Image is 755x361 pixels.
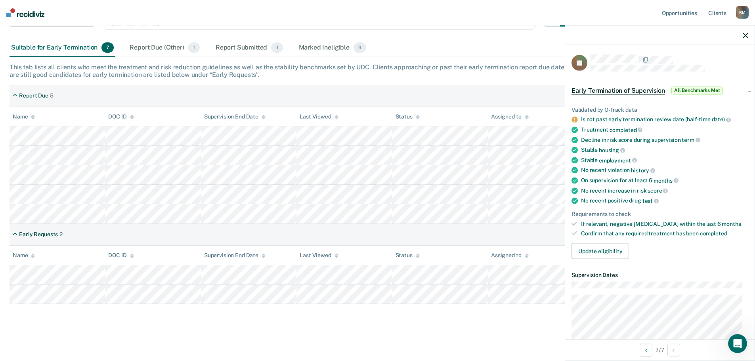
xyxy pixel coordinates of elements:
div: Status [396,113,420,120]
img: Recidiviz [6,8,44,17]
div: On supervision for at least 6 [581,177,748,184]
div: Supervision End Date [204,113,266,120]
div: Last Viewed [300,113,338,120]
div: DOC ID [108,252,134,259]
span: test [642,197,659,204]
span: 1 [271,42,283,53]
div: Early Termination of SupervisionAll Benchmarks Met [565,78,755,103]
div: Early Requests [19,231,58,238]
div: No recent increase in risk [581,187,748,194]
div: 2 [59,231,63,238]
span: housing [599,147,625,153]
div: Stable [581,147,748,154]
div: Supervision End Date [204,252,266,259]
span: completed [700,230,727,237]
div: Report Submitted [214,39,285,57]
span: term [682,137,700,143]
div: Confirm that any required treatment has been [581,230,748,237]
div: Name [13,113,35,120]
div: Marked Ineligible [297,39,368,57]
div: Status [396,252,420,259]
div: Decline in risk score during supervision [581,136,748,143]
div: No recent positive drug [581,197,748,204]
div: DOC ID [108,113,134,120]
div: Suitable for Early Termination [10,39,115,57]
div: If relevant, negative [MEDICAL_DATA] within the last 6 [581,220,748,227]
div: 5 [50,92,54,99]
div: Name [13,252,35,259]
span: score [648,187,668,194]
div: Assigned to [491,252,528,259]
span: 7 [101,42,114,53]
span: completed [610,126,643,133]
div: R M [736,6,749,19]
div: Report Due (Other) [128,39,201,57]
dt: Supervision Dates [572,272,748,279]
button: Update eligibility [572,243,629,259]
span: history [631,167,655,174]
div: Assigned to [491,113,528,120]
iframe: Intercom live chat [728,334,747,353]
div: Treatment [581,126,748,133]
div: Stable [581,157,748,164]
div: No recent violation [581,167,748,174]
div: Validated by O-Track data [572,106,748,113]
span: months [654,177,679,183]
div: Last Viewed [300,252,338,259]
div: This tab lists all clients who meet the treatment and risk reduction guidelines as well as the st... [10,63,745,78]
button: Next Opportunity [667,344,680,356]
div: Requirements to check [572,210,748,217]
span: 3 [354,42,366,53]
button: Previous Opportunity [640,344,652,356]
span: employment [599,157,636,163]
div: 7 / 7 [565,339,755,360]
div: Is not past early termination review date (half-time date) [581,116,748,123]
span: All Benchmarks Met [671,86,723,94]
span: 1 [188,42,200,53]
span: months [722,220,741,227]
div: Report Due [19,92,48,99]
span: Early Termination of Supervision [572,86,665,94]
